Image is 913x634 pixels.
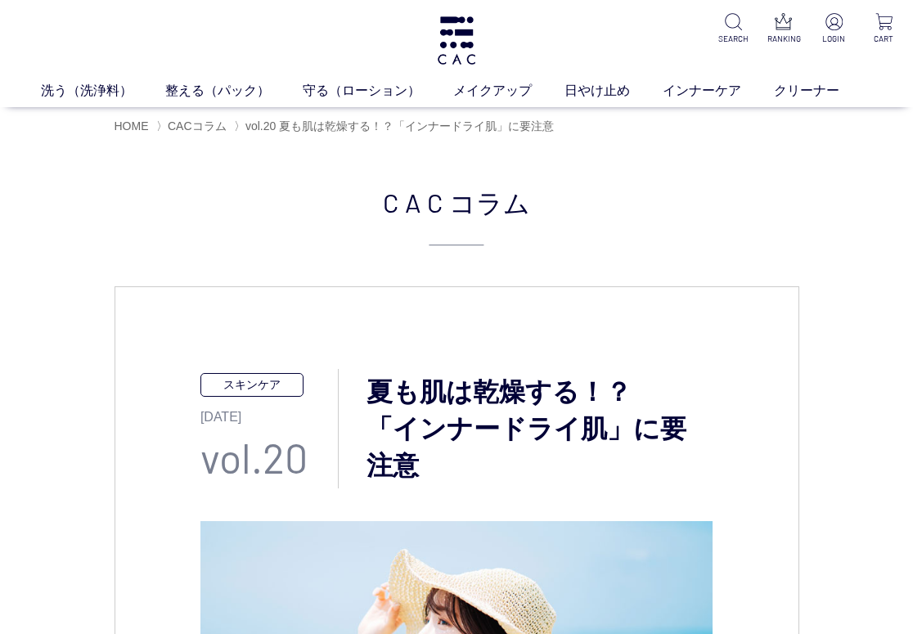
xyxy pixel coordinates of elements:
[339,374,713,483] h3: 夏も肌は乾燥する！？ 「インナードライ肌」に要注意
[165,81,303,101] a: 整える（パック）
[449,182,530,222] span: コラム
[817,13,849,45] a: LOGIN
[245,119,554,133] span: vol.20 夏も肌は乾燥する！？「インナードライ肌」に要注意
[168,119,227,133] a: CACコラム
[868,33,900,45] p: CART
[200,397,338,427] p: [DATE]
[234,119,558,134] li: 〉
[156,119,231,134] li: 〉
[817,33,849,45] p: LOGIN
[717,13,749,45] a: SEARCH
[767,33,799,45] p: RANKING
[200,373,304,397] p: スキンケア
[564,81,663,101] a: 日やけ止め
[115,182,799,245] h2: CAC
[717,33,749,45] p: SEARCH
[115,119,149,133] a: HOME
[435,16,478,65] img: logo
[774,81,872,101] a: クリーナー
[453,81,564,101] a: メイクアップ
[303,81,453,101] a: 守る（ローション）
[868,13,900,45] a: CART
[767,13,799,45] a: RANKING
[200,427,338,488] p: vol.20
[41,81,165,101] a: 洗う（洗浄料）
[663,81,774,101] a: インナーケア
